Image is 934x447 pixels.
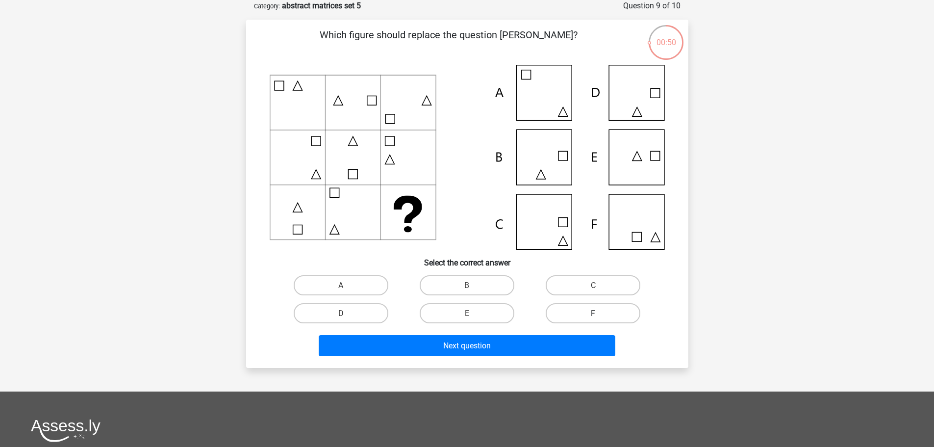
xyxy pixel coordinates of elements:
[464,281,469,290] font: B
[656,38,676,47] font: 00:50
[320,29,578,41] font: Which figure should replace the question [PERSON_NAME]?
[254,2,280,10] font: Category:
[623,1,681,10] font: Question 9 of 10
[282,1,361,10] font: abstract matrices set 5
[443,341,491,350] font: Next question
[31,419,101,442] img: Assessly logo
[338,309,344,318] font: D
[591,309,595,318] font: F
[591,281,596,290] font: C
[319,335,615,356] button: Next question
[424,258,510,267] font: Select the correct answer
[465,309,469,318] font: E
[338,281,343,290] font: A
